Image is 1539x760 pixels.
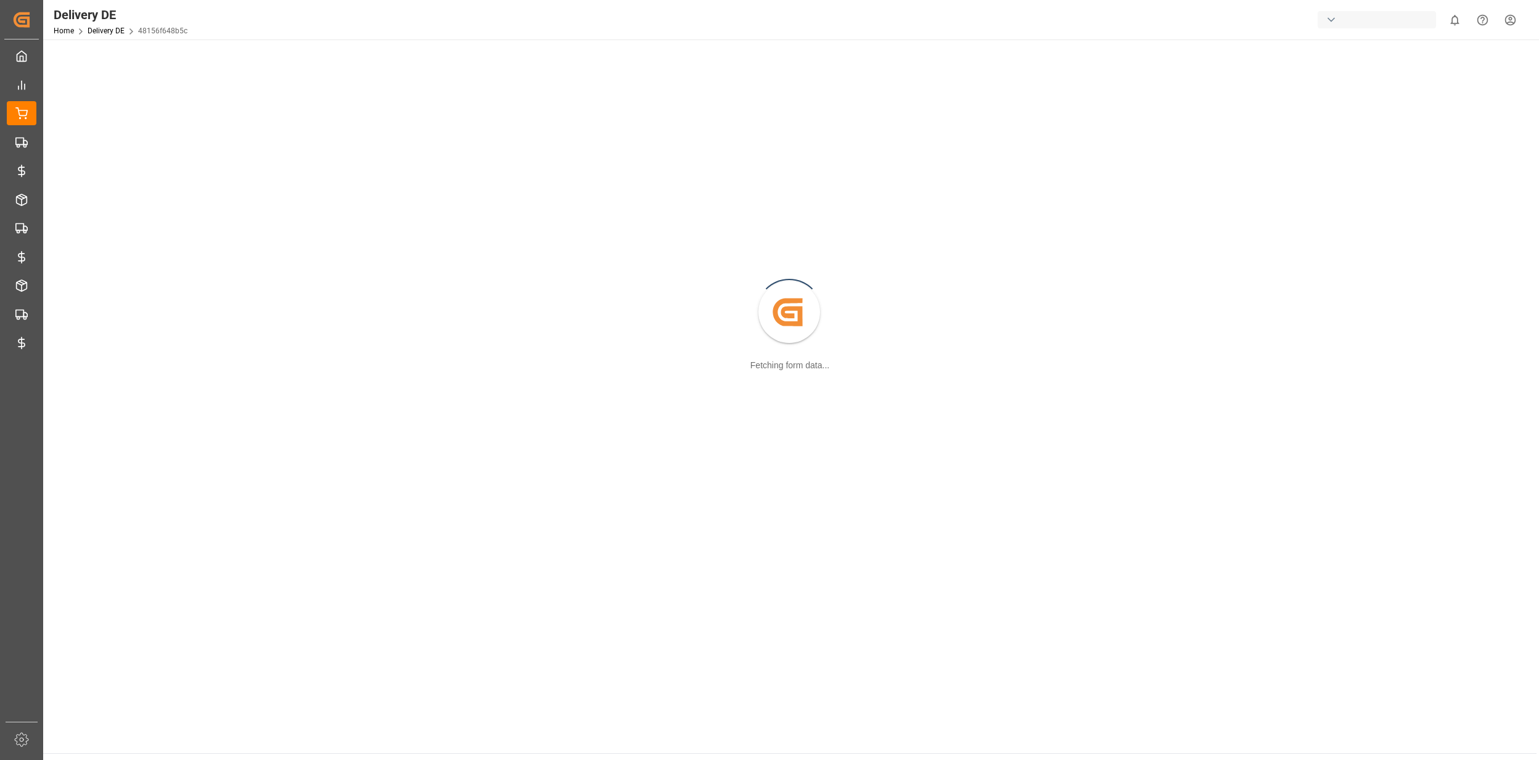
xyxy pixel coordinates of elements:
[54,6,187,24] div: Delivery DE
[1469,6,1496,34] button: Help Center
[88,27,125,35] a: Delivery DE
[750,359,829,372] div: Fetching form data...
[54,27,74,35] a: Home
[1441,6,1469,34] button: show 0 new notifications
